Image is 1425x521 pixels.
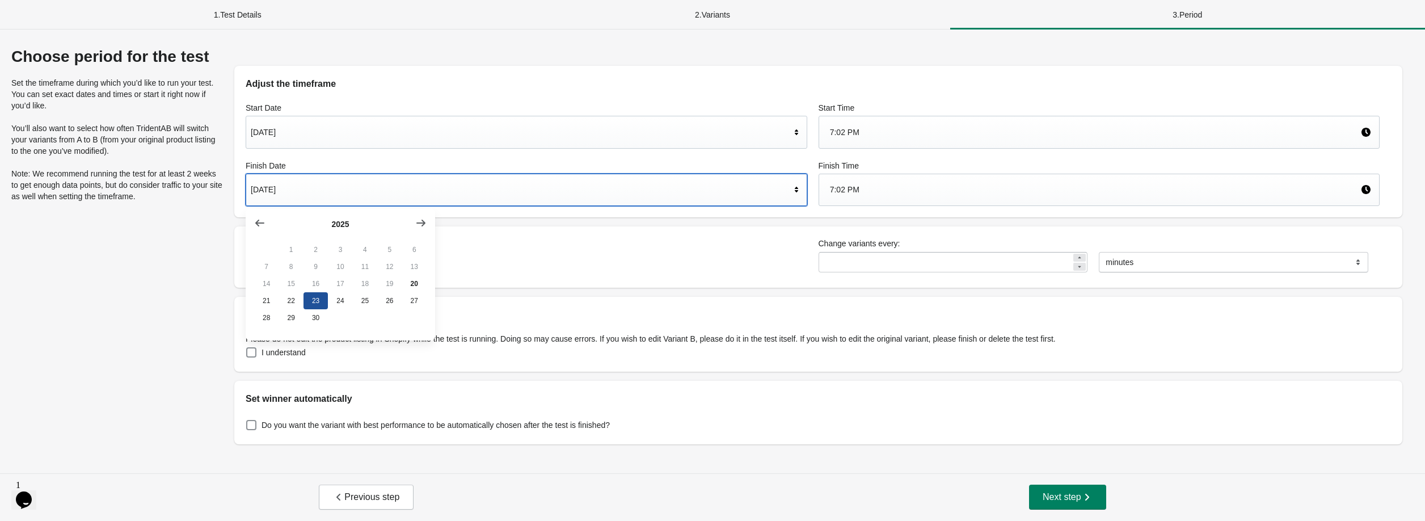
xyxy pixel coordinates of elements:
button: 3 2025 [328,241,352,258]
h2: Warning! [246,308,1391,322]
button: 19 2025 [377,275,402,292]
button: 4 2025 [353,241,377,258]
label: Finish Date [246,160,807,171]
label: Finish Time [819,160,1380,171]
button: 10 2025 [328,258,352,275]
button: 1 2025 [279,241,303,258]
span: Next step [1043,491,1093,503]
label: Start Time [819,102,1380,114]
button: 20 2025 [402,275,427,292]
button: 21 2025 [254,292,279,309]
button: 7 2025 [254,258,279,275]
button: 12 2025 [377,258,402,275]
div: Switches between A & B [246,238,807,251]
button: 13 2025 [402,258,427,275]
button: 6 2025 [402,241,427,258]
p: Note: We recommend running the test for at least 2 weeks to get enough data points, but do consid... [11,168,223,202]
p: Please do not edit the product listing in Shopify while the test is running. Doing so may cause e... [246,333,1391,344]
button: 24 2025 [328,292,352,309]
button: 11 2025 [353,258,377,275]
button: 14 2025 [254,275,279,292]
button: 26 2025 [377,292,402,309]
button: 5 2025 [377,241,402,258]
button: 28 2025 [254,309,279,326]
button: 9 2025 [303,258,328,275]
div: 7:02 PM [830,179,1361,200]
div: 7:02 PM [830,121,1361,143]
button: 30 2025 [303,309,328,326]
button: 8 2025 [279,258,303,275]
div: [DATE] [251,179,791,200]
button: 27 2025 [402,292,427,309]
button: 29 2025 [279,309,303,326]
button: 25 2025 [353,292,377,309]
button: 17 2025 [328,275,352,292]
p: You’ll also want to select how often TridentAB will switch your variants from A to B (from your o... [11,123,223,157]
div: 672 [246,251,807,276]
button: 16 2025 [303,275,328,292]
h2: Set winner automatically [246,392,1391,406]
button: Next step [1029,485,1106,510]
button: 18 2025 [353,275,377,292]
h2: Adjust the timeframe [246,77,1391,91]
button: 23 2025 [303,292,328,309]
button: Previous step [319,485,414,510]
p: Set the timeframe during which you’d like to run your test. You can set exact dates and times or ... [11,77,223,111]
button: 2 2025 [303,241,328,258]
span: Previous step [333,491,399,503]
iframe: chat widget [11,476,48,510]
span: I understand [262,347,306,358]
label: Change variants every: [819,238,1380,249]
span: Do you want the variant with best performance to be automatically chosen after the test is finished? [262,419,610,431]
button: 22 2025 [279,292,303,309]
button: 15 2025 [279,275,303,292]
div: Choose period for the test [11,48,223,66]
div: [DATE] [251,121,791,143]
label: Start Date [246,102,807,114]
